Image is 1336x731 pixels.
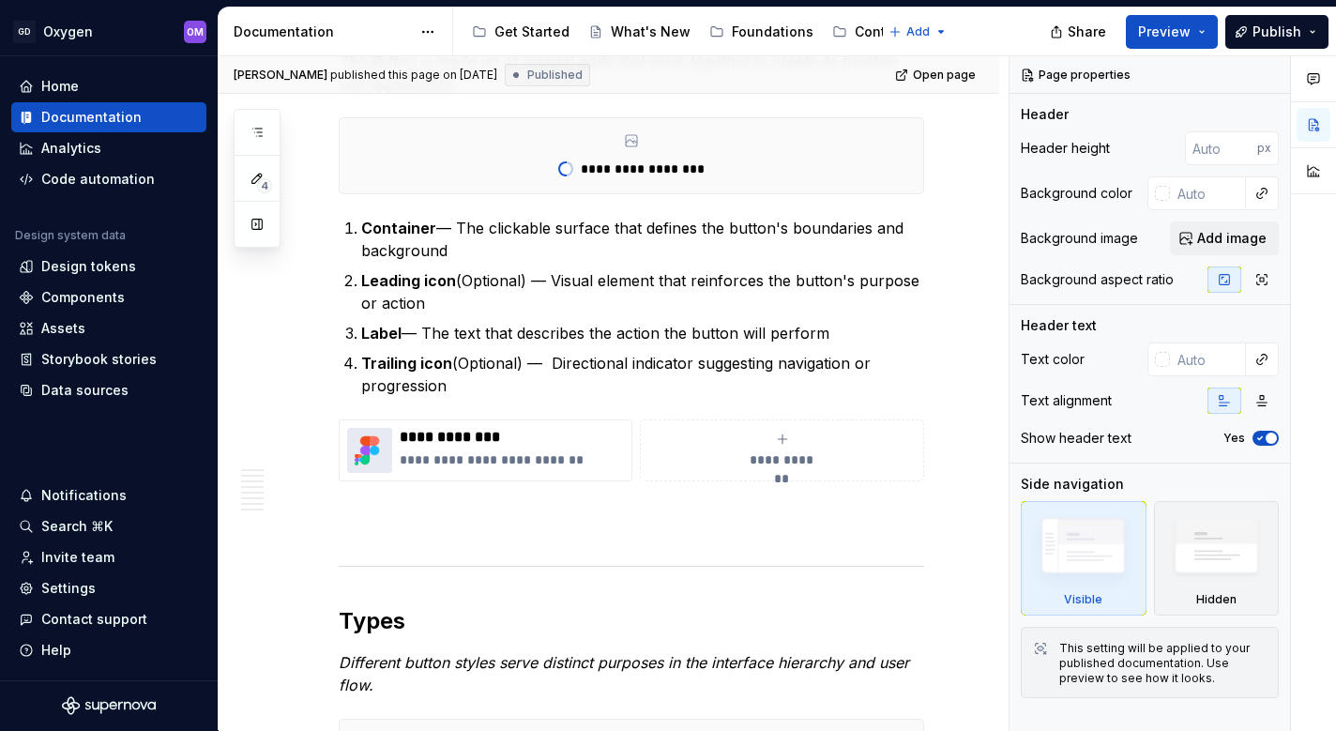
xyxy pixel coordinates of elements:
[1021,270,1174,289] div: Background aspect ratio
[41,257,136,276] div: Design tokens
[41,108,142,127] div: Documentation
[11,344,206,374] a: Storybook stories
[1197,229,1267,248] span: Add image
[1068,23,1106,41] span: Share
[11,313,206,343] a: Assets
[702,17,821,47] a: Foundations
[41,288,125,307] div: Components
[1021,316,1097,335] div: Header text
[11,542,206,572] a: Invite team
[889,62,984,88] a: Open page
[41,170,155,189] div: Code automation
[62,696,156,715] svg: Supernova Logo
[11,133,206,163] a: Analytics
[1064,592,1102,607] div: Visible
[1223,431,1245,446] label: Yes
[4,11,214,52] button: GDOxygenOM
[1021,229,1138,248] div: Background image
[234,23,411,41] div: Documentation
[1257,141,1271,156] p: px
[361,354,452,373] strong: Trailing icon
[41,319,85,338] div: Assets
[11,480,206,510] button: Notifications
[1059,641,1267,686] div: This setting will be applied to your published documentation. Use preview to see how it looks.
[11,573,206,603] a: Settings
[1154,501,1280,616] div: Hidden
[1021,391,1112,410] div: Text alignment
[1021,475,1124,494] div: Side navigation
[732,23,813,41] div: Foundations
[611,23,691,41] div: What's New
[1252,23,1301,41] span: Publish
[234,68,327,83] span: [PERSON_NAME]
[41,486,127,505] div: Notifications
[330,68,497,83] div: published this page on [DATE]
[361,322,924,344] p: — The text that describes the action the button will perform
[13,21,36,43] div: GD
[1040,15,1118,49] button: Share
[361,271,456,290] strong: Leading icon
[41,350,157,369] div: Storybook stories
[41,579,96,598] div: Settings
[1170,176,1246,210] input: Auto
[361,269,924,314] p: (Optional) — Visual element that reinforces the button's purpose or action
[11,282,206,312] a: Components
[494,23,569,41] div: Get Started
[581,17,698,47] a: What's New
[1021,501,1146,616] div: Visible
[41,77,79,96] div: Home
[825,17,915,47] a: Content
[187,24,204,39] div: OM
[11,604,206,634] button: Contact support
[1021,105,1069,124] div: Header
[43,23,93,41] div: Oxygen
[15,228,126,243] div: Design system data
[1185,131,1257,165] input: Auto
[1021,350,1085,369] div: Text color
[1126,15,1218,49] button: Preview
[1138,23,1191,41] span: Preview
[1225,15,1328,49] button: Publish
[1021,184,1132,203] div: Background color
[41,548,114,567] div: Invite team
[464,17,577,47] a: Get Started
[464,13,879,51] div: Page tree
[257,178,272,193] span: 4
[361,352,924,397] p: (Optional) — Directional indicator suggesting navigation or progression
[913,68,976,83] span: Open page
[361,219,436,237] strong: Container
[855,23,907,41] div: Content
[339,653,914,694] em: Different button styles serve distinct purposes in the interface hierarchy and user flow.
[361,324,402,343] strong: Label
[883,19,953,45] button: Add
[1021,139,1110,158] div: Header height
[906,24,930,39] span: Add
[41,641,71,660] div: Help
[11,164,206,194] a: Code automation
[11,375,206,405] a: Data sources
[527,68,583,83] span: Published
[1021,429,1131,448] div: Show header text
[339,606,924,636] h2: Types
[41,517,113,536] div: Search ⌘K
[11,251,206,282] a: Design tokens
[41,610,147,629] div: Contact support
[11,511,206,541] button: Search ⌘K
[41,381,129,400] div: Data sources
[347,428,392,473] img: bda86bb1-4caf-4b8c-9e87-548218423088.png
[361,217,924,262] p: — The clickable surface that defines the button's boundaries and background
[1170,221,1279,255] button: Add image
[11,102,206,132] a: Documentation
[11,635,206,665] button: Help
[11,71,206,101] a: Home
[1170,343,1246,376] input: Auto
[1196,592,1237,607] div: Hidden
[41,139,101,158] div: Analytics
